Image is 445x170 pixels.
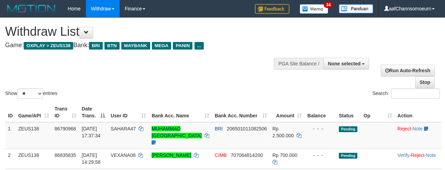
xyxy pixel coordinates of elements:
[5,122,15,149] td: 1
[111,126,136,131] span: SAHARA47
[372,88,440,99] label: Search:
[426,152,436,158] a: Note
[194,42,204,50] span: ...
[328,61,360,66] span: None selected
[307,152,333,159] div: - - -
[398,152,410,158] a: Verify
[274,58,323,70] div: PGA Site Balance /
[270,103,305,122] th: Amount: activate to sort column ascending
[5,3,57,14] img: MOTION_logo.png
[212,103,270,122] th: Bank Acc. Number: activate to sort column ascending
[15,149,52,168] td: ZEUS138
[307,125,333,132] div: - - -
[415,76,435,88] a: Stop
[215,152,227,158] span: CIMB
[215,126,223,131] span: BRI
[395,103,442,122] th: Action
[255,4,289,14] img: Feedback.jpg
[15,103,52,122] th: Game/API: activate to sort column ascending
[339,4,373,13] img: panduan.png
[324,2,333,8] span: 34
[111,152,135,158] span: VEXANA08
[300,4,329,14] img: Button%20Memo.svg
[52,103,79,122] th: Trans ID: activate to sort column ascending
[108,103,149,122] th: User ID: activate to sort column ascending
[5,149,15,168] td: 2
[5,103,15,122] th: ID
[15,122,52,149] td: ZEUS138
[272,152,297,158] span: Rp 700.000
[412,126,423,131] a: Note
[304,103,336,122] th: Balance
[395,122,442,149] td: ·
[336,103,361,122] th: Status
[5,25,290,39] h1: Withdraw List
[339,126,357,132] span: Pending
[55,126,76,131] span: 86790968
[5,88,57,99] label: Show entries
[339,153,357,159] span: Pending
[411,152,425,158] a: Reject
[5,42,290,49] h4: Game: Bank:
[79,103,108,122] th: Date Trans.: activate to sort column descending
[395,149,442,168] td: · ·
[173,42,192,50] span: PANIN
[227,126,267,131] span: Copy 206501011082506 to clipboard
[82,152,101,165] span: [DATE] 14:29:58
[323,58,369,70] button: None selected
[104,42,120,50] span: BTN
[152,152,191,158] a: [PERSON_NAME]
[272,126,294,138] span: Rp 2.500.000
[391,88,440,99] input: Search:
[152,126,202,138] a: MUHAMMAD [GEOGRAPHIC_DATA]
[152,42,171,50] span: MEGA
[361,103,395,122] th: Op: activate to sort column ascending
[149,103,212,122] th: Bank Acc. Name: activate to sort column ascending
[121,42,150,50] span: MAYBANK
[231,152,263,158] span: Copy 707064814200 to clipboard
[381,65,435,76] a: Run Auto-Refresh
[24,42,73,50] span: OXPLAY > ZEUS138
[398,126,411,131] a: Reject
[17,88,43,99] select: Showentries
[89,42,102,50] span: BRI
[55,152,76,158] span: 86835835
[82,126,101,138] span: [DATE] 17:37:34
